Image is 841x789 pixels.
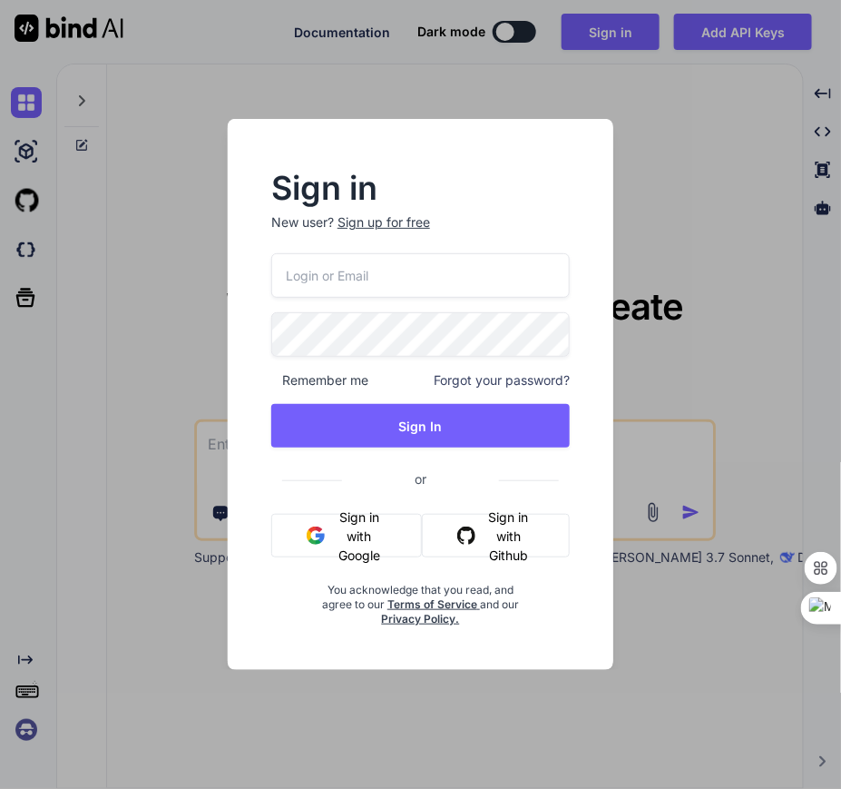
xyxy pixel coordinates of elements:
[271,514,422,557] button: Sign in with Google
[387,597,480,611] a: Terms of Service
[321,572,520,626] div: You acknowledge that you read, and agree to our and our
[342,457,499,501] span: or
[271,404,570,448] button: Sign In
[381,612,459,626] a: Privacy Policy.
[434,371,570,390] span: Forgot your password?
[271,253,570,298] input: Login or Email
[271,213,570,253] p: New user?
[337,213,430,232] div: Sign up for free
[271,173,570,202] h2: Sign in
[307,527,325,545] img: google
[422,514,570,557] button: Sign in with Github
[457,527,475,545] img: github
[271,371,368,390] span: Remember me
